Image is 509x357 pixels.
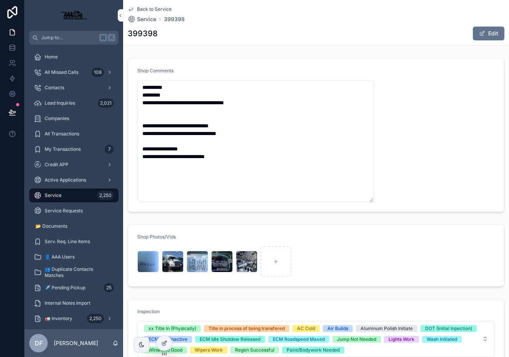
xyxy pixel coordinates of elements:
span: All Transactions [45,131,79,137]
a: All Transactions [29,127,118,141]
div: ECM Idle Shutdow Released [200,336,260,343]
div: Air Builds [327,325,348,332]
span: Credit APP [45,162,68,168]
a: Active Applications [29,173,118,187]
button: Unselect REGEN_SUCCESSFUL [230,346,279,354]
a: Home [29,50,118,64]
span: Inspection [137,309,160,314]
button: Unselect WIPERS_WORK [190,346,227,354]
div: Wipers Work [195,347,223,354]
div: 2,021 [98,98,114,108]
div: xx Title In (Physically) [149,325,196,332]
a: 📂 Documents [29,219,118,233]
a: 🚛 Inventory2,250 [29,312,118,325]
span: Shop Comments [137,68,174,73]
button: Unselect JUMP_NOT_NEEDED [332,335,381,343]
span: ✈️ Pending Pickup [45,285,85,291]
div: 108 [92,68,104,77]
span: K [108,35,115,41]
a: 399398 [164,15,185,23]
a: Service [128,15,156,23]
button: Unselect LIGHTS_WORK [384,335,419,343]
p: [PERSON_NAME] [54,339,98,347]
button: Edit [473,27,504,40]
button: Unselect PAINT_BODYWORK_NEEDED [282,346,344,354]
span: Back to Service [137,6,172,12]
a: Service2,250 [29,189,118,202]
span: Serv. Req. Line Items [45,239,90,245]
button: Unselect WASH_INITIATED [422,335,462,343]
span: 👤 AAA Users [45,254,75,260]
span: All Missed Calls [45,69,78,75]
span: 📂 Documents [35,223,67,229]
div: 7 [105,145,114,154]
div: Title in process of being transfered [209,325,285,332]
span: Jump to... [41,35,96,41]
a: My Transactions7 [29,142,118,156]
button: Select Button [137,321,495,357]
div: AC Cold [297,325,315,332]
div: Regen Successful [235,347,274,354]
button: Unselect AIR_BUILDS [323,324,353,332]
a: 👤 AAA Users [29,250,118,264]
div: Wash Initiated [427,336,457,343]
div: Lights Work [389,336,414,343]
span: My Transactions [45,146,81,152]
span: Service [137,15,156,23]
span: Lead Inquiries [45,100,75,106]
span: Home [45,54,58,60]
button: Unselect DOT_INITIAL_INPECTION [421,324,477,332]
a: Contacts [29,81,118,95]
div: Aluminum Polish Initiate [360,325,413,332]
div: ECM Roadspeed Maxed [273,336,325,343]
span: Shop Photos/Vids [137,234,176,240]
button: Unselect AC_COLD [292,324,320,332]
a: Service Requests [29,204,118,218]
span: Service Requests [45,208,83,214]
button: Unselect XX_TITLE_IN_PHYSICALLY [144,324,201,332]
a: ✈️ Pending Pickup25 [29,281,118,295]
button: Unselect ALUMINUM_POLISH_INITIATE [356,324,417,332]
span: 👥 Duplicate Contacts Matches [45,266,111,279]
a: Back to Service [128,6,172,12]
a: Internal Notes Import [29,296,118,310]
div: DOT (Initial Inpection) [425,325,472,332]
span: 🚛 Inventory [45,315,72,322]
div: ECM CEL Inactive [149,336,187,343]
div: 25 [104,283,114,292]
button: Jump to...K [29,31,118,45]
div: 2,250 [97,191,114,200]
button: Unselect TITLE_IN_PROCESS_OF_BEING_TRANSFERED [204,324,289,332]
div: Paint/Bodywork Needed [287,347,340,354]
img: App logo [57,9,91,22]
div: Jump Not Needed [337,336,376,343]
button: Unselect ECM_CEL_INACTIVE [144,335,192,343]
span: DF [35,339,43,348]
a: 👥 Duplicate Contacts Matches [29,265,118,279]
a: Companies [29,112,118,125]
button: Unselect ECM_IDLE_SHUTDOW_RELEASED [195,335,265,343]
span: Internal Notes Import [45,300,90,306]
div: scrollable content [25,45,123,329]
h1: 399398 [128,28,158,39]
span: Companies [45,115,69,122]
a: Lead Inquiries2,021 [29,96,118,110]
a: All Missed Calls108 [29,65,118,79]
span: Contacts [45,85,64,91]
a: Credit APP [29,158,118,172]
div: 2,250 [87,314,104,323]
span: Active Applications [45,177,86,183]
a: Serv. Req. Line Items [29,235,118,249]
span: Service [45,192,62,199]
button: Unselect ECM_ROADSPEED_MAXED [268,335,329,343]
